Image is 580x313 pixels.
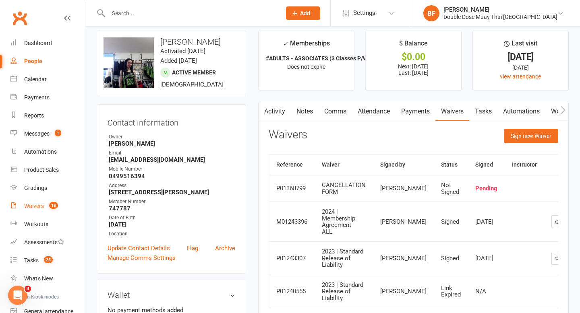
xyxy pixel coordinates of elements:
div: [PERSON_NAME] [380,185,427,192]
a: Assessments [10,233,85,251]
img: image1744006461.png [104,37,154,88]
i: ✓ [283,40,288,47]
a: Messages 1 [10,125,85,143]
th: Status [434,154,468,175]
span: 25 [44,256,53,263]
h3: Contact information [108,115,235,127]
a: Archive [215,243,235,253]
span: Settings [353,4,375,22]
button: Add [286,6,320,20]
div: Pending [475,185,497,192]
a: Calendar [10,70,85,89]
p: Next: [DATE] Last: [DATE] [373,63,454,76]
div: Double Dose Muay Thai [GEOGRAPHIC_DATA] [443,13,557,21]
div: [DATE] [475,218,497,225]
button: Sign new Waiver [504,129,558,143]
a: What's New [10,270,85,288]
div: P01368799 [276,185,307,192]
a: Payments [396,102,435,121]
th: Waiver [315,154,373,175]
a: Reports [10,107,85,125]
a: Update Contact Details [108,243,170,253]
div: Workouts [24,221,48,227]
div: Owner [109,133,235,141]
div: $0.00 [373,53,454,61]
a: Waivers [435,102,469,121]
div: $ Balance [399,38,428,53]
div: [DATE] [475,255,497,262]
time: Added [DATE] [160,57,197,64]
span: [DEMOGRAPHIC_DATA] [160,81,224,88]
strong: 0499516394 [109,173,235,180]
div: CANCELLATION FORM [322,182,366,195]
div: Email [109,149,235,157]
a: view attendance [500,73,541,80]
div: [PERSON_NAME] [380,288,427,295]
div: [DATE] [480,63,561,72]
div: 2024 | Membership Agreement - ALL [322,208,366,235]
div: M01243396 [276,218,307,225]
th: Instructor [505,154,544,175]
div: Mobile Number [109,165,235,173]
div: P01240555 [276,288,307,295]
strong: #ADULTS - ASSOCIATES (3 Classes P/Wk) - WE... [266,55,390,62]
h3: [PERSON_NAME] [104,37,239,46]
div: Link Expired [441,285,461,298]
a: Attendance [352,102,396,121]
a: Waivers 18 [10,197,85,215]
a: Clubworx [10,8,30,28]
th: Signed by [373,154,434,175]
div: Product Sales [24,167,59,173]
div: Reports [24,112,44,119]
div: 2023 | Standard Release of Liability [322,248,366,268]
span: 3 [25,286,31,292]
strong: [PERSON_NAME] [109,140,235,147]
div: Signed [441,255,461,262]
time: Activated [DATE] [160,47,205,55]
div: Memberships [283,38,330,53]
div: [PERSON_NAME] [380,218,427,225]
div: What's New [24,275,53,282]
a: Product Sales [10,161,85,179]
a: Payments [10,89,85,107]
a: Tasks [469,102,497,121]
a: Comms [319,102,352,121]
span: 18 [49,202,58,209]
div: Date of Birth [109,214,235,222]
div: Messages [24,130,50,137]
a: People [10,52,85,70]
span: Add [300,10,310,16]
strong: [DATE] [109,221,235,228]
a: Automations [497,102,545,121]
div: Not Signed [441,182,461,195]
span: Active member [172,69,216,76]
div: [DATE] [480,53,561,61]
strong: [STREET_ADDRESS][PERSON_NAME] [109,189,235,196]
th: Signed [468,154,505,175]
div: Member Number [109,198,235,206]
div: Tasks [24,257,39,264]
a: Gradings [10,179,85,197]
iframe: Intercom live chat [8,286,27,305]
div: Calendar [24,76,47,82]
th: Reference [269,154,315,175]
a: Manage Comms Settings [108,253,176,263]
div: Assessments [24,239,64,245]
strong: [EMAIL_ADDRESS][DOMAIN_NAME] [109,156,235,163]
h3: Waivers [269,129,307,141]
a: Activity [259,102,291,121]
div: [PERSON_NAME] [443,6,557,13]
span: 1 [55,130,61,136]
div: Payments [24,94,50,101]
a: Notes [291,102,319,121]
a: Tasks 25 [10,251,85,270]
div: Address [109,182,235,189]
strong: 747787 [109,205,235,212]
div: Last visit [504,38,537,53]
div: People [24,58,42,64]
div: Automations [24,148,57,155]
span: Does not expire [287,64,325,70]
input: Search... [106,8,275,19]
div: [PERSON_NAME] [380,255,427,262]
div: P01243307 [276,255,307,262]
